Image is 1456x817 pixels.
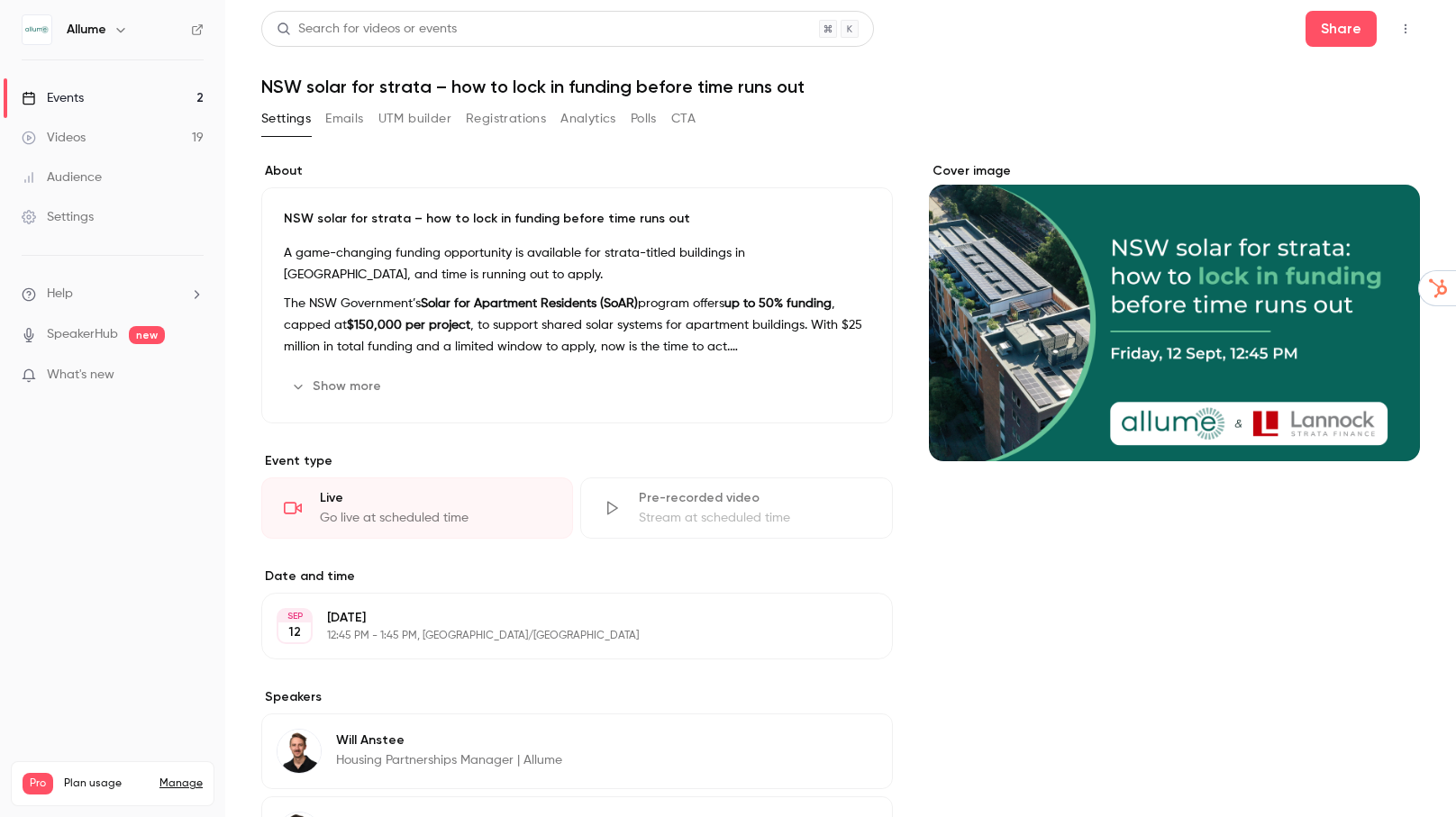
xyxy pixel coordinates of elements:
[47,285,73,304] span: Help
[261,567,893,586] label: Date and time
[327,609,797,627] p: [DATE]
[336,751,562,769] p: Housing Partnerships Manager | Allume
[67,21,106,39] h6: Allume
[47,366,114,385] span: What's new
[284,242,870,286] p: A game-changing funding opportunity is available for strata-titled buildings in [GEOGRAPHIC_DATA]...
[261,104,311,133] button: Settings
[23,15,51,44] img: Allume
[22,168,102,186] div: Audience
[560,104,616,133] button: Analytics
[182,368,204,384] iframe: Noticeable Trigger
[159,776,203,791] a: Manage
[22,89,84,107] div: Events
[261,713,893,789] div: Will AnsteeWill AnsteeHousing Partnerships Manager | Allume
[277,20,457,39] div: Search for videos or events
[261,76,1420,97] h1: NSW solar for strata – how to lock in funding before time runs out
[929,162,1420,180] label: Cover image
[278,730,321,773] img: Will Anstee
[580,477,892,539] div: Pre-recorded videoStream at scheduled time
[47,325,118,344] a: SpeakerHub
[347,319,470,331] strong: $150,000 per project
[929,162,1420,461] section: Cover image
[336,731,562,749] p: Will Anstee
[288,623,301,641] p: 12
[639,489,869,507] div: Pre-recorded video
[320,509,551,527] div: Go live at scheduled time
[284,293,870,358] p: The NSW Government’s program offers , capped at , to support shared solar systems for apartment b...
[421,297,638,310] strong: Solar for Apartment Residents (SoAR)
[261,477,573,539] div: LiveGo live at scheduled time
[466,104,546,133] button: Registrations
[22,285,204,304] li: help-dropdown-opener
[261,452,893,470] p: Event type
[327,629,797,643] p: 12:45 PM - 1:45 PM, [GEOGRAPHIC_DATA]/[GEOGRAPHIC_DATA]
[1306,11,1377,47] button: Share
[129,326,165,344] span: new
[639,509,869,527] div: Stream at scheduled time
[284,210,870,228] p: NSW solar for strata – how to lock in funding before time runs out
[631,104,657,133] button: Polls
[325,104,363,133] button: Emails
[284,372,392,401] button: Show more
[278,610,311,622] div: SEP
[22,208,94,226] div: Settings
[23,773,53,794] span: Pro
[261,688,893,706] label: Speakers
[378,104,451,133] button: UTM builder
[64,776,149,791] span: Plan usage
[320,489,551,507] div: Live
[261,162,893,180] label: About
[22,129,86,147] div: Videos
[724,297,832,310] strong: up to 50% funding
[671,104,696,133] button: CTA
